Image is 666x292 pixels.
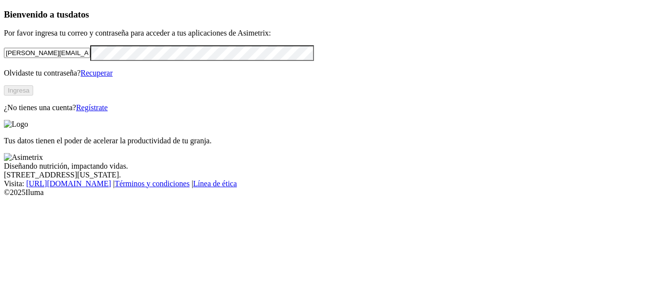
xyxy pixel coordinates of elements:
[4,29,662,38] p: Por favor ingresa tu correo y contraseña para acceder a tus aplicaciones de Asimetrix:
[115,179,190,188] a: Términos y condiciones
[4,136,662,145] p: Tus datos tienen el poder de acelerar la productividad de tu granja.
[4,188,662,197] div: © 2025 Iluma
[4,162,662,171] div: Diseñando nutrición, impactando vidas.
[26,179,111,188] a: [URL][DOMAIN_NAME]
[4,120,28,129] img: Logo
[4,179,662,188] div: Visita : | |
[4,171,662,179] div: [STREET_ADDRESS][US_STATE].
[76,103,108,112] a: Regístrate
[4,69,662,78] p: Olvidaste tu contraseña?
[68,9,89,19] span: datos
[4,48,90,58] input: Tu correo
[193,179,237,188] a: Línea de ética
[80,69,113,77] a: Recuperar
[4,153,43,162] img: Asimetrix
[4,85,33,96] button: Ingresa
[4,103,662,112] p: ¿No tienes una cuenta?
[4,9,662,20] h3: Bienvenido a tus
